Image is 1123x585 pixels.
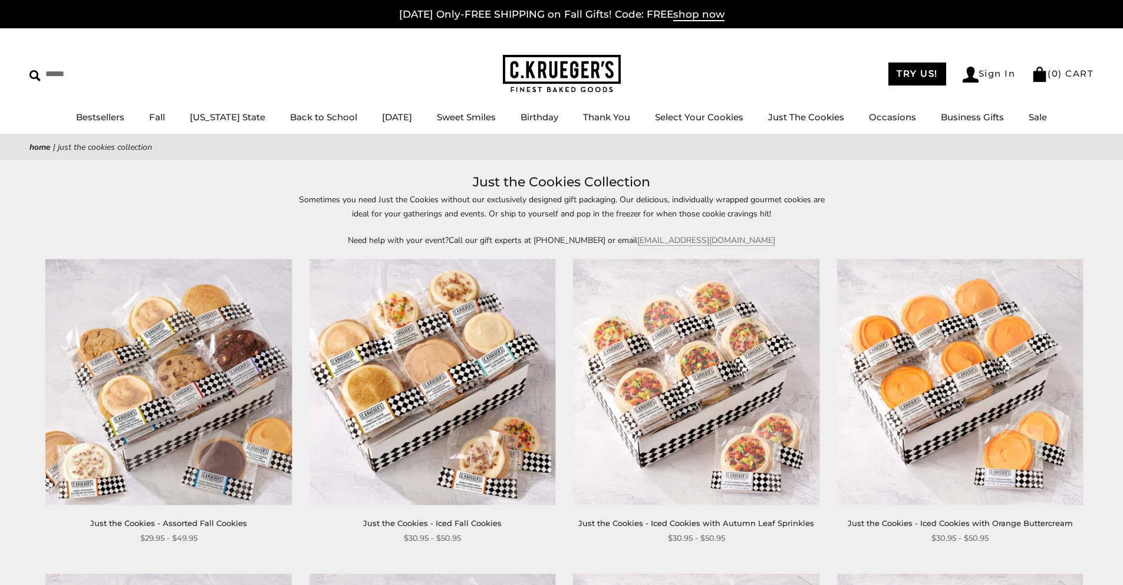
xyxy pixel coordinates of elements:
[291,193,833,220] p: Sometimes you need Just the Cookies without our exclusively designed gift packaging. Our deliciou...
[437,111,496,123] a: Sweet Smiles
[837,259,1083,505] img: Just the Cookies - Iced Cookies with Orange Buttercream
[404,532,461,544] span: $30.95 - $50.95
[503,55,621,93] img: C.KRUEGER'S
[449,235,637,246] span: Call our gift experts at [PHONE_NUMBER] or email
[190,111,265,123] a: [US_STATE] State
[140,532,197,544] span: $29.95 - $49.95
[399,8,724,21] a: [DATE] Only-FREE SHIPPING on Fall Gifts! Code: FREEshop now
[29,65,170,83] input: Search
[1032,67,1048,82] img: Bag
[888,63,946,86] a: TRY US!
[931,532,989,544] span: $30.95 - $50.95
[848,518,1073,528] a: Just the Cookies - Iced Cookies with Orange Buttercream
[668,532,725,544] span: $30.95 - $50.95
[673,8,724,21] span: shop now
[53,142,55,153] span: |
[76,111,124,123] a: Bestsellers
[574,259,819,505] img: Just the Cookies - Iced Cookies with Autumn Leaf Sprinkles
[47,172,1076,193] h1: Just the Cookies Collection
[963,67,979,83] img: Account
[309,259,555,505] img: Just the Cookies - Iced Fall Cookies
[1032,68,1094,79] a: (0) CART
[963,67,1016,83] a: Sign In
[90,518,247,528] a: Just the Cookies - Assorted Fall Cookies
[655,111,743,123] a: Select Your Cookies
[578,518,814,528] a: Just the Cookies - Iced Cookies with Autumn Leaf Sprinkles
[29,70,41,81] img: Search
[290,111,357,123] a: Back to School
[29,140,1094,154] nav: breadcrumbs
[291,234,833,247] p: Need help with your event?
[58,142,152,153] span: Just the Cookies Collection
[363,518,502,528] a: Just the Cookies - Iced Fall Cookies
[46,259,292,505] img: Just the Cookies - Assorted Fall Cookies
[869,111,916,123] a: Occasions
[382,111,412,123] a: [DATE]
[521,111,558,123] a: Birthday
[637,235,775,246] a: [EMAIL_ADDRESS][DOMAIN_NAME]
[1052,68,1059,79] span: 0
[1029,111,1047,123] a: Sale
[583,111,630,123] a: Thank You
[149,111,165,123] a: Fall
[768,111,844,123] a: Just The Cookies
[941,111,1004,123] a: Business Gifts
[29,142,51,153] a: Home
